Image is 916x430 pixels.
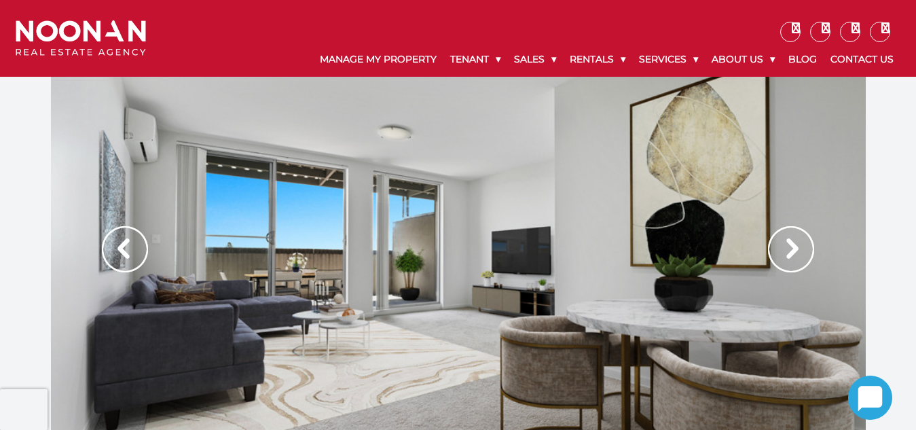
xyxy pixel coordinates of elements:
[16,20,146,56] img: Noonan Real Estate Agency
[632,42,705,77] a: Services
[563,42,632,77] a: Rentals
[313,42,443,77] a: Manage My Property
[824,42,900,77] a: Contact Us
[782,42,824,77] a: Blog
[768,226,814,272] img: Arrow slider
[102,226,148,272] img: Arrow slider
[705,42,782,77] a: About Us
[443,42,507,77] a: Tenant
[507,42,563,77] a: Sales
